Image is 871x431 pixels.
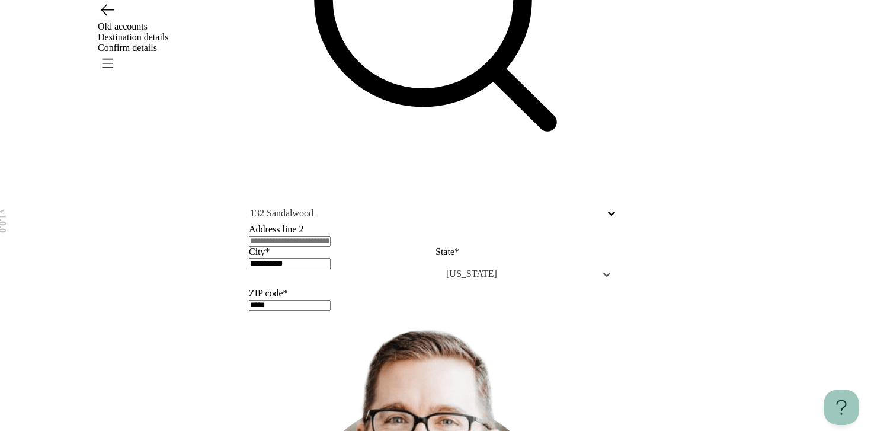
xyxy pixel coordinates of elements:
iframe: Help Scout Beacon - Open [824,390,859,425]
span: Confirm details [98,43,157,53]
label: Address line 2 [249,224,303,234]
label: State* [435,247,459,257]
button: Open menu [98,53,117,72]
label: City* [249,247,270,257]
label: ZIP code* [249,288,288,298]
span: Old accounts [98,21,148,31]
span: Destination details [98,32,169,42]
